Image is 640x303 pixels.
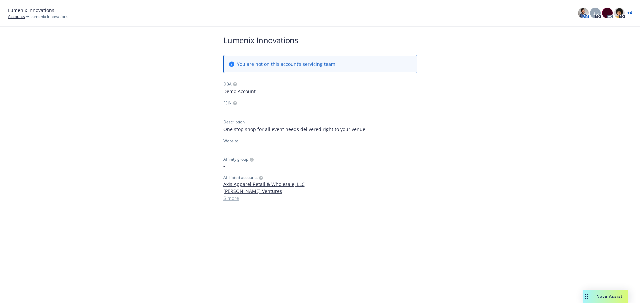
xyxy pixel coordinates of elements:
[602,8,613,18] img: photo
[223,35,417,46] h1: Lumenix Innovations
[223,188,417,195] a: [PERSON_NAME] Ventures
[223,100,232,106] div: FEIN
[592,10,599,17] span: BD
[223,195,417,202] a: 5 more
[237,61,337,68] span: You are not on this account’s servicing team.
[223,88,417,95] span: Demo Account
[614,8,625,18] img: photo
[30,14,68,20] span: Lumenix Innovations
[223,81,232,87] div: DBA
[8,7,54,14] span: Lumenix Innovations
[223,138,417,144] div: Website
[223,181,417,188] a: Axis Apparel Retail & Wholesale, LLC
[223,144,417,151] div: -
[223,107,417,114] span: -
[627,11,632,15] a: + 4
[223,119,245,125] div: Description
[8,14,25,20] a: Accounts
[578,8,589,18] img: photo
[223,126,417,133] span: One stop shop for all event needs delivered right to your venue.
[583,290,591,303] div: Drag to move
[596,293,623,299] span: Nova Assist
[583,290,628,303] button: Nova Assist
[223,156,248,162] span: Affinity group
[223,175,258,181] span: Affiliated accounts
[223,162,417,169] span: -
